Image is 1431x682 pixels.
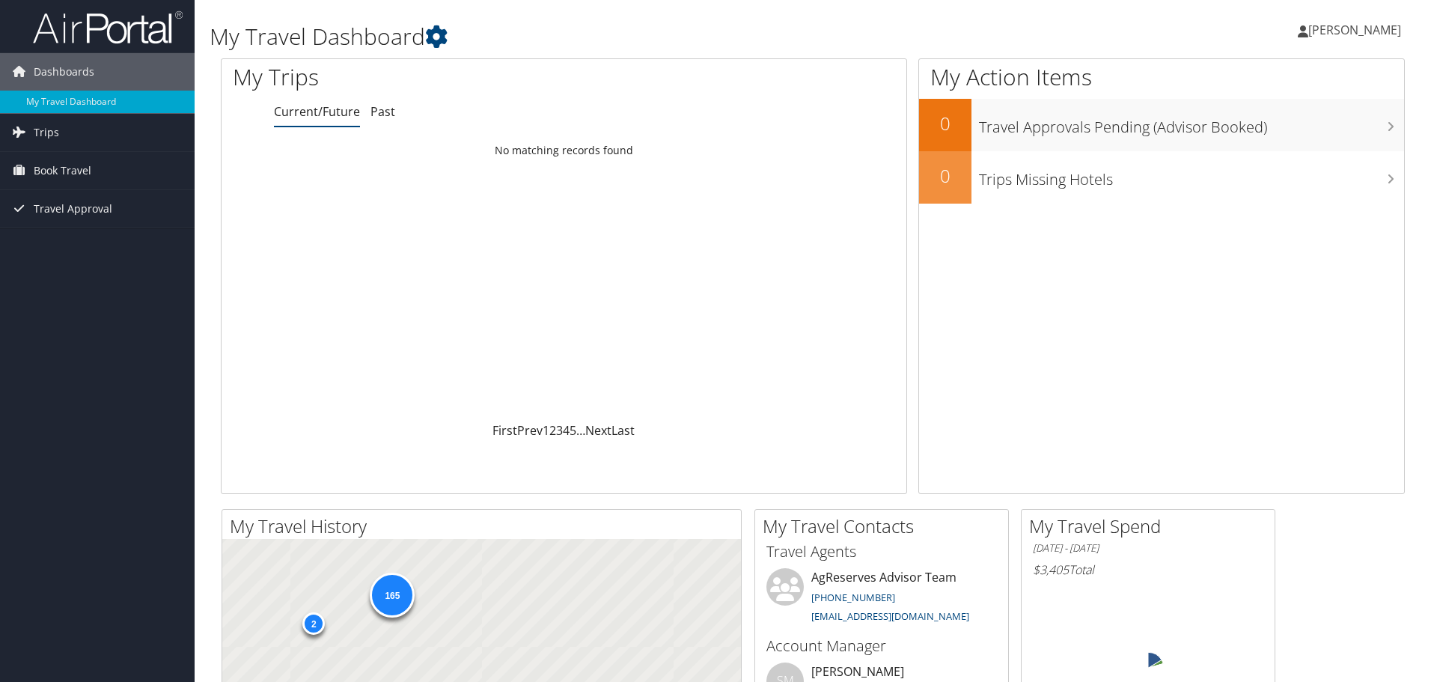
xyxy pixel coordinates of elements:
[763,514,1008,539] h2: My Travel Contacts
[1029,514,1275,539] h2: My Travel Spend
[563,422,570,439] a: 4
[492,422,517,439] a: First
[919,151,1404,204] a: 0Trips Missing Hotels
[233,61,610,93] h1: My Trips
[543,422,549,439] a: 1
[1033,561,1263,578] h6: Total
[34,190,112,228] span: Travel Approval
[979,109,1404,138] h3: Travel Approvals Pending (Advisor Booked)
[517,422,543,439] a: Prev
[222,137,906,164] td: No matching records found
[919,163,971,189] h2: 0
[585,422,611,439] a: Next
[230,514,741,539] h2: My Travel History
[33,10,183,45] img: airportal-logo.png
[370,573,415,618] div: 165
[556,422,563,439] a: 3
[576,422,585,439] span: …
[759,568,1004,630] li: AgReserves Advisor Team
[811,609,969,623] a: [EMAIL_ADDRESS][DOMAIN_NAME]
[1298,7,1416,52] a: [PERSON_NAME]
[210,21,1014,52] h1: My Travel Dashboard
[1033,561,1069,578] span: $3,405
[302,612,325,635] div: 2
[919,99,1404,151] a: 0Travel Approvals Pending (Advisor Booked)
[370,103,395,120] a: Past
[919,111,971,136] h2: 0
[34,53,94,91] span: Dashboards
[1308,22,1401,38] span: [PERSON_NAME]
[570,422,576,439] a: 5
[979,162,1404,190] h3: Trips Missing Hotels
[34,152,91,189] span: Book Travel
[766,636,997,657] h3: Account Manager
[766,541,997,562] h3: Travel Agents
[919,61,1404,93] h1: My Action Items
[274,103,360,120] a: Current/Future
[1033,541,1263,555] h6: [DATE] - [DATE]
[611,422,635,439] a: Last
[811,591,895,604] a: [PHONE_NUMBER]
[549,422,556,439] a: 2
[34,114,59,151] span: Trips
